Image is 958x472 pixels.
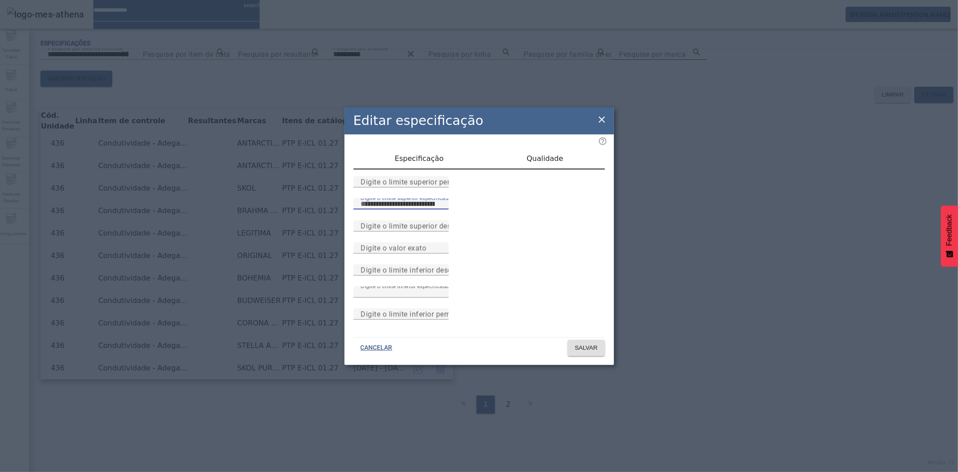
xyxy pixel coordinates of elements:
[361,195,452,201] mat-label: Digite o limite superior especificado
[575,343,598,352] span: SALVAR
[353,340,400,356] button: CANCELAR
[527,155,563,162] span: Qualidade
[361,222,470,230] mat-label: Digite o limite superior desejado
[568,340,605,356] button: SALVAR
[361,283,450,289] mat-label: Digite o limite inferior especificado
[361,244,426,252] mat-label: Digite o valor exato
[361,343,393,352] span: CANCELAR
[353,111,484,130] h2: Editar especificação
[361,266,467,274] mat-label: Digite o limite inferior desejado
[945,214,954,246] span: Feedback
[395,155,444,162] span: Especificação
[361,310,468,318] mat-label: Digite o limite inferior permitido
[941,205,958,267] button: Feedback - Mostrar pesquisa
[361,178,471,186] mat-label: Digite o limite superior permitido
